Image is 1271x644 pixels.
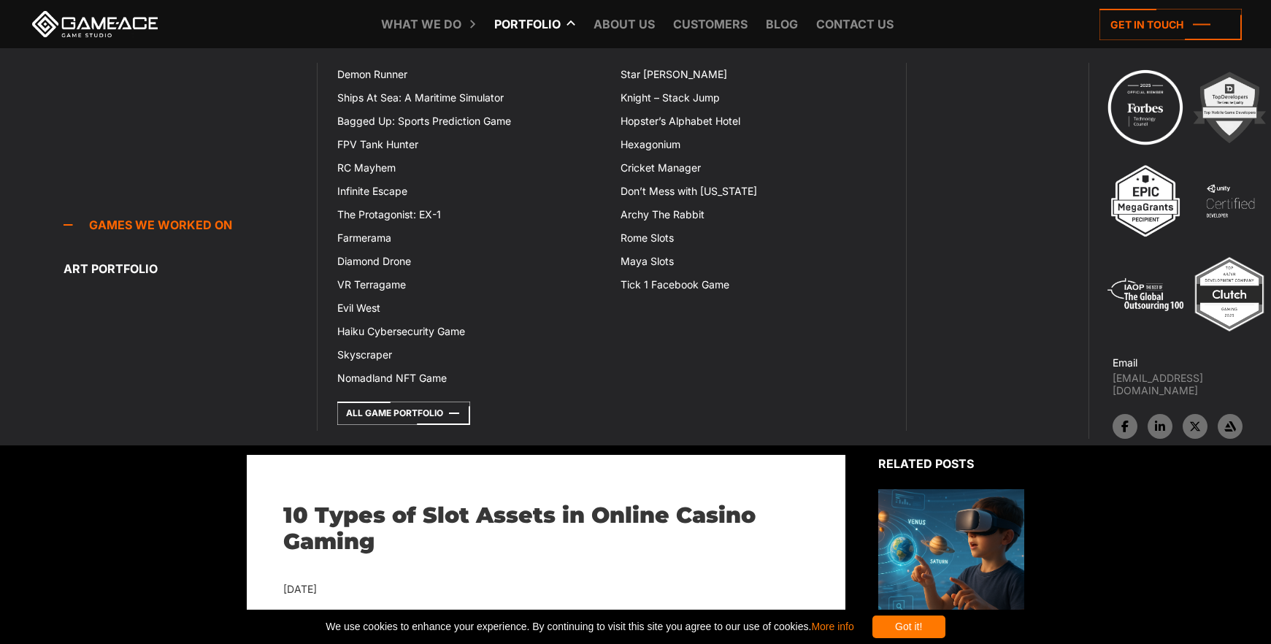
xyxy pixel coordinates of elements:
img: Top ar vr development company gaming 2025 game ace [1189,254,1270,334]
img: Technology council badge program ace 2025 game ace [1105,67,1186,147]
a: Archy The Rabbit [612,203,894,226]
a: Hopster’s Alphabet Hotel [612,110,894,133]
img: 3 [1105,161,1186,241]
a: Infinite Escape [329,180,611,203]
a: Evil West [329,296,611,320]
a: All Game Portfolio [337,402,470,425]
a: Haiku Cybersecurity Game [329,320,611,343]
a: Diamond Drone [329,250,611,273]
a: Star [PERSON_NAME] [612,63,894,86]
a: Hexagonium [612,133,894,156]
a: Rome Slots [612,226,894,250]
a: Games we worked on [64,210,317,239]
a: Farmerama [329,226,611,250]
a: Maya Slots [612,250,894,273]
a: Tick 1 Facebook Game [612,273,894,296]
a: Ships At Sea: A Maritime Simulator [329,86,611,110]
span: We use cookies to enhance your experience. By continuing to visit this site you agree to our use ... [326,616,853,638]
div: Got it! [872,616,945,638]
a: RC Mayhem [329,156,611,180]
a: Art portfolio [64,254,317,283]
a: Cricket Manager [612,156,894,180]
a: FPV Tank Hunter [329,133,611,156]
a: Bagged Up: Sports Prediction Game [329,110,611,133]
a: Nomadland NFT Game [329,367,611,390]
div: [DATE] [283,580,809,599]
a: Demon Runner [329,63,611,86]
img: 4 [1190,161,1270,241]
div: Related posts [878,455,1024,472]
a: Skyscraper [329,343,611,367]
h1: 10 Types of Slot Assets in Online Casino Gaming [283,502,809,555]
a: VR Terragame [329,273,611,296]
a: The Protagonist: EX-1 [329,203,611,226]
a: More info [811,621,853,632]
a: Knight – Stack Jump [612,86,894,110]
strong: Email [1113,356,1137,369]
img: 5 [1105,254,1186,334]
a: Don’t Mess with [US_STATE] [612,180,894,203]
a: [EMAIL_ADDRESS][DOMAIN_NAME] [1113,372,1271,396]
a: Get in touch [1099,9,1242,40]
img: Related [878,489,1024,623]
img: 2 [1189,67,1270,147]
